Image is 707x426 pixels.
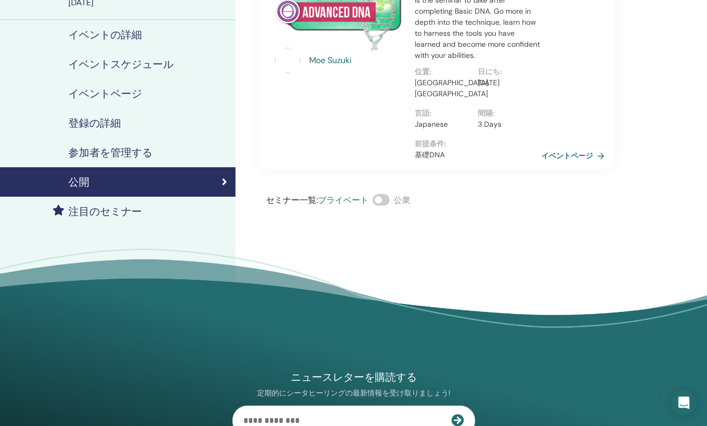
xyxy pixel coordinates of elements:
[415,138,541,149] p: 前提条件 :
[68,205,142,218] h4: 注目のセミナー
[478,108,535,119] p: 間隔 :
[671,390,696,415] div: Open Intercom Messenger
[541,148,609,164] a: イベントページ
[266,195,318,206] span: セミナー一覧 :
[68,28,142,41] h4: イベントの詳細
[415,119,472,130] p: Japanese
[415,108,472,119] p: 言語 :
[68,176,89,188] h4: 公開
[415,77,472,99] p: [GEOGRAPHIC_DATA], [GEOGRAPHIC_DATA]
[232,388,475,398] p: 定期的にシータヒーリングの最新情報を受け取りましょう!
[478,66,535,77] p: 日にち :
[68,146,152,159] h4: 参加者を管理する
[415,66,472,77] p: 位置 :
[318,195,368,206] span: プライベート
[309,54,404,67] a: Moe Suzuki
[68,58,173,70] h4: イベントスケジュール
[415,149,541,160] p: 基礎DNA
[68,87,142,100] h4: イベントページ
[478,77,535,88] p: [DATE]
[232,370,475,384] h4: ニュースレターを購読する
[478,119,535,130] p: 3 Days
[68,117,121,129] h4: 登録の詳細
[394,195,411,206] span: 公衆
